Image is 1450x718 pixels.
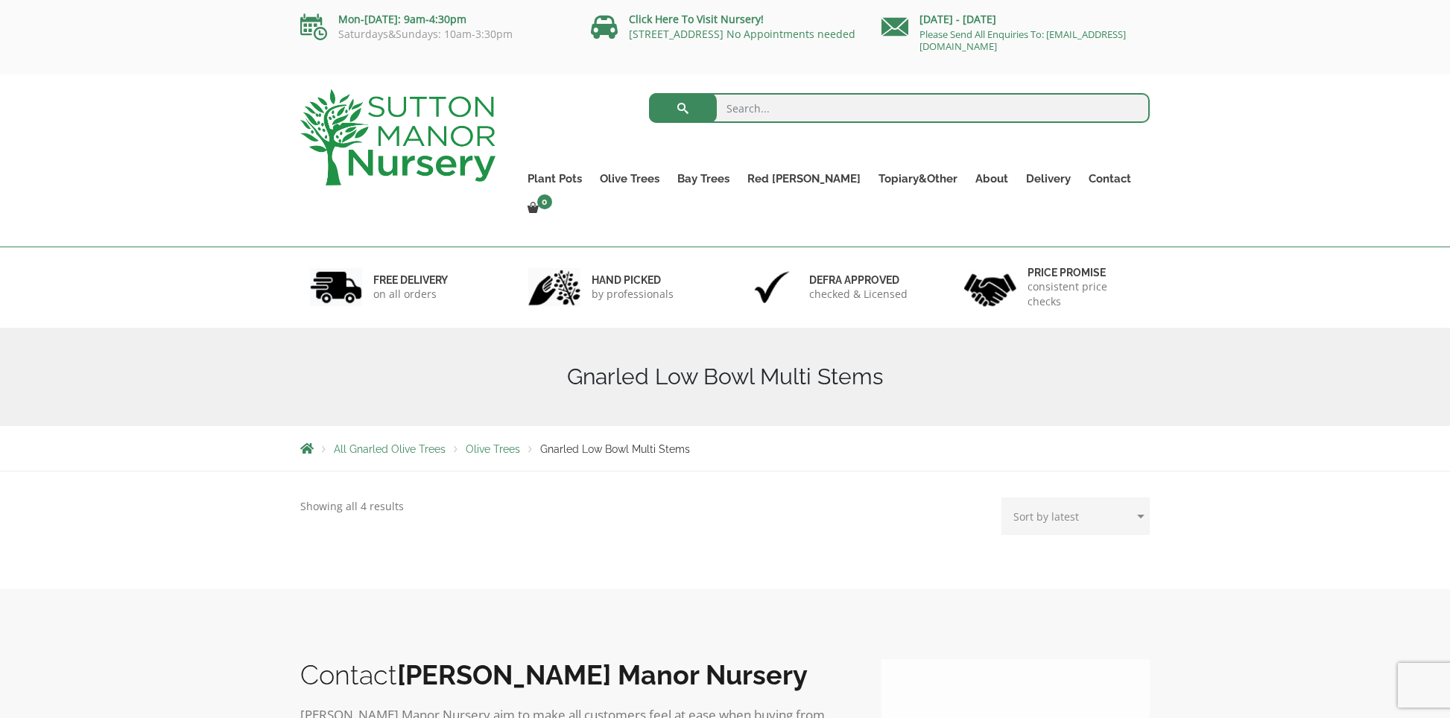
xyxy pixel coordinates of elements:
img: logo [300,89,496,185]
img: 3.jpg [746,268,798,306]
a: 0 [519,198,557,219]
a: Olive Trees [591,168,668,189]
p: on all orders [373,287,448,302]
h6: hand picked [592,273,674,287]
a: Delivery [1017,168,1080,189]
a: About [966,168,1017,189]
span: 0 [537,194,552,209]
p: Saturdays&Sundays: 10am-3:30pm [300,28,569,40]
h6: FREE DELIVERY [373,273,448,287]
p: consistent price checks [1028,279,1141,309]
a: Please Send All Enquiries To: [EMAIL_ADDRESS][DOMAIN_NAME] [919,28,1126,53]
nav: Breadcrumbs [300,442,1150,454]
h6: Price promise [1028,266,1141,279]
span: Gnarled Low Bowl Multi Stems [540,443,690,455]
input: Search... [649,93,1150,123]
p: checked & Licensed [809,287,908,302]
a: Topiary&Other [870,168,966,189]
select: Shop order [1001,498,1150,535]
a: Red [PERSON_NAME] [738,168,870,189]
img: 4.jpg [964,264,1016,310]
p: [DATE] - [DATE] [881,10,1150,28]
b: [PERSON_NAME] Manor Nursery [397,659,808,690]
p: Mon-[DATE]: 9am-4:30pm [300,10,569,28]
a: Bay Trees [668,168,738,189]
p: by professionals [592,287,674,302]
img: 1.jpg [310,268,362,306]
a: All Gnarled Olive Trees [334,443,446,455]
h6: Defra approved [809,273,908,287]
a: Olive Trees [466,443,520,455]
a: Contact [1080,168,1140,189]
img: 2.jpg [528,268,580,306]
h2: Contact [300,659,852,690]
a: Click Here To Visit Nursery! [629,12,764,26]
p: Showing all 4 results [300,498,404,515]
a: [STREET_ADDRESS] No Appointments needed [629,27,855,41]
a: Plant Pots [519,168,591,189]
h1: Gnarled Low Bowl Multi Stems [300,363,1150,390]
